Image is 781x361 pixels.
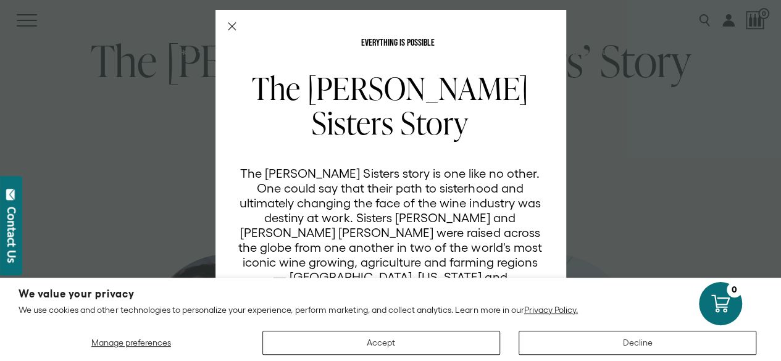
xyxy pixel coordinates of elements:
a: Privacy Policy. [524,305,578,315]
button: Close Modal [228,22,236,31]
p: EVERYTHING IS POSSIBLE [238,38,558,48]
button: Manage preferences [19,331,244,355]
button: Accept [262,331,500,355]
p: We use cookies and other technologies to personalize your experience, perform marketing, and coll... [19,304,762,315]
span: Manage preferences [91,338,171,347]
div: 0 [727,282,742,297]
p: The [PERSON_NAME] Sisters story is one like no other. One could say that their path to sisterhood... [238,166,543,359]
h2: We value your privacy [19,289,762,299]
button: Decline [519,331,756,355]
div: Contact Us [6,207,18,263]
h2: The [PERSON_NAME] Sisters Story [238,71,543,140]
